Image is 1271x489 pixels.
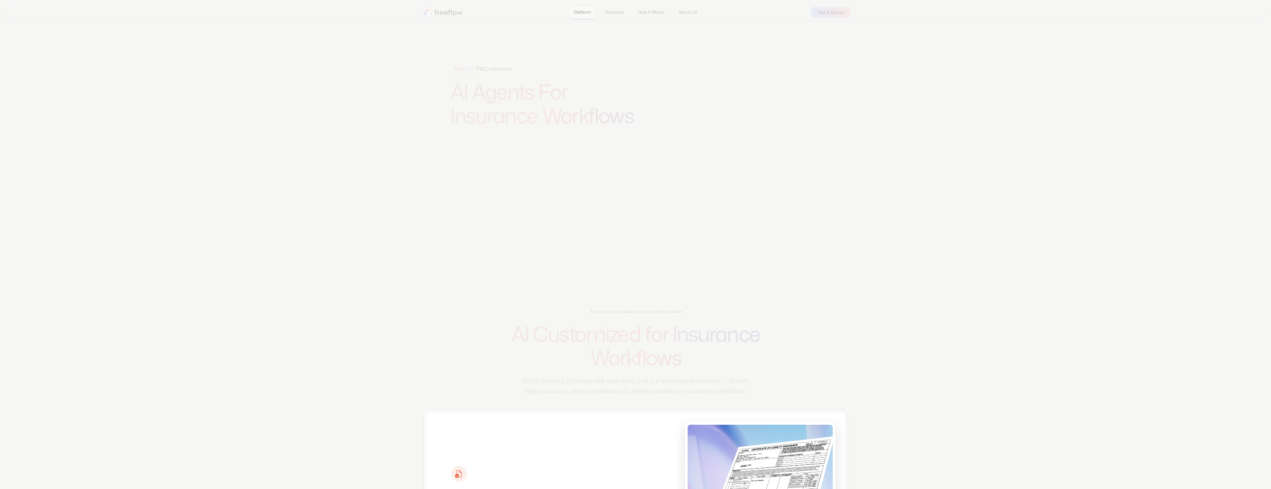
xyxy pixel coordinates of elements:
[674,6,702,19] a: About Us
[589,308,682,315] div: Turn tedious tasks into automated flows
[519,376,753,396] p: Audit policies, optimize risk selection, and cut servicing workloads — all with high accuracy, us...
[494,322,777,370] h1: AI Customized for Insurance Workflows
[451,64,512,73] div: P&C Insurance
[633,6,669,19] a: How It Works
[600,6,628,19] a: Solutions
[569,6,596,19] a: Platform
[451,64,476,73] span: Built For
[421,7,463,17] a: home
[450,80,654,128] h1: AI Agents For Insurance Workflows
[811,7,850,17] a: Get A Demo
